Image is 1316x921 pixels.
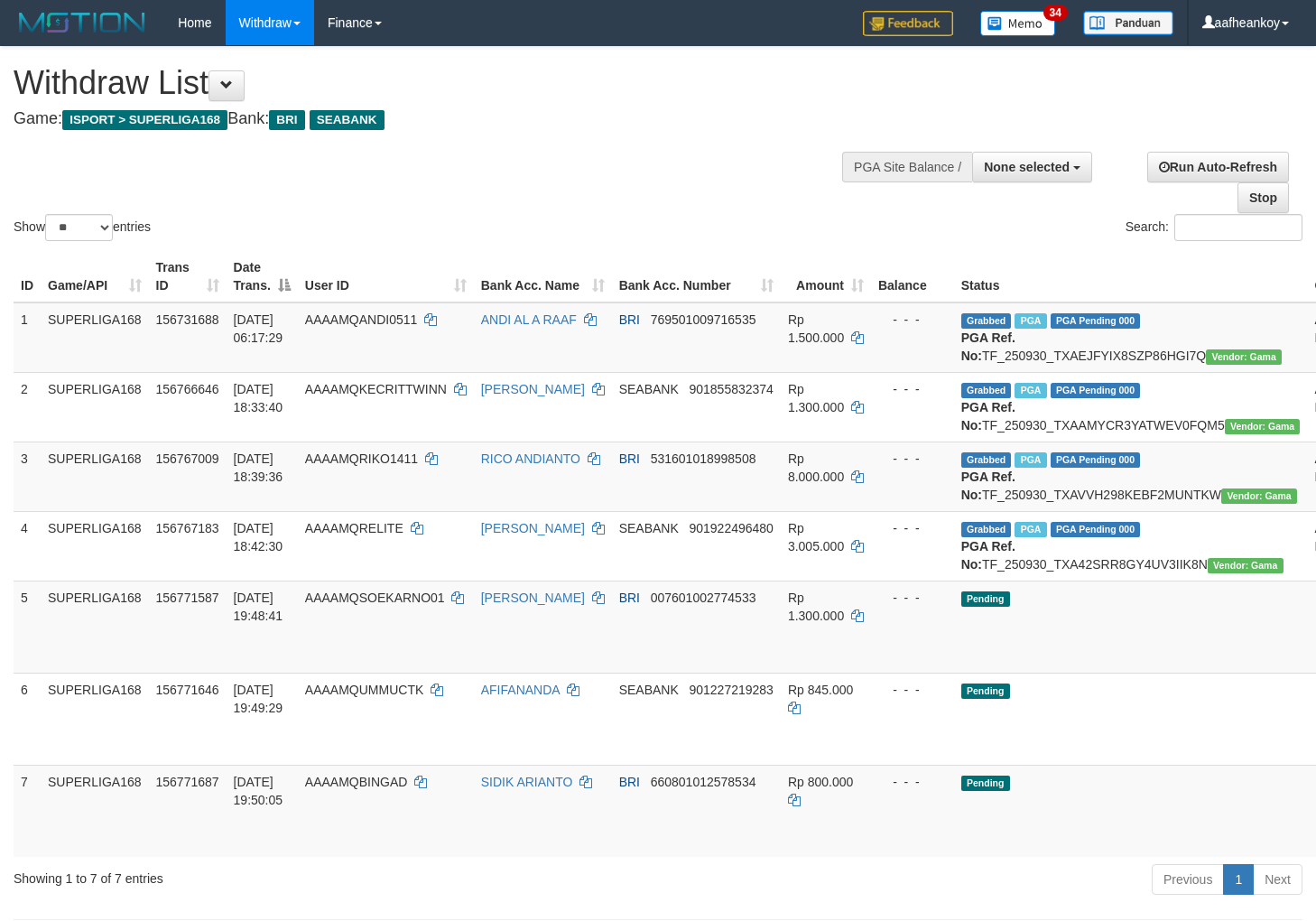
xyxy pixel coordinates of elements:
h4: Game: Bank: [14,110,859,128]
span: Vendor URL: https://trx31.1velocity.biz [1225,419,1301,434]
th: Balance [871,251,954,302]
th: User ID: activate to sort column ascending [298,251,474,302]
span: Copy 901855832374 to clipboard [689,382,773,396]
span: [DATE] 19:50:05 [234,775,283,807]
span: PGA Pending [1051,383,1141,398]
th: Amount: activate to sort column ascending [781,251,871,302]
td: 5 [14,581,41,673]
img: MOTION_logo.png [14,9,151,36]
span: Pending [961,591,1010,607]
span: 156771646 [156,683,219,697]
span: Rp 800.000 [788,775,853,789]
span: 156767183 [156,521,219,535]
span: Pending [961,684,1010,699]
th: ID [14,251,41,302]
th: Bank Acc. Number: activate to sort column ascending [612,251,781,302]
td: 7 [14,765,41,857]
span: [DATE] 06:17:29 [234,312,283,345]
td: SUPERLIGA168 [41,765,149,857]
span: Copy 531601018998508 to clipboard [651,451,756,466]
span: AAAAMQKECRITTWINN [305,382,447,396]
span: Rp 8.000.000 [788,451,844,484]
a: SIDIK ARIANTO [481,775,573,789]
b: PGA Ref. No: [961,539,1015,572]
b: PGA Ref. No: [961,330,1015,363]
th: Status [954,251,1308,302]
span: SEABANK [619,683,679,697]
span: PGA Pending [1051,522,1141,537]
a: ANDI AL A RAAF [481,312,577,327]
span: AAAAMQSOEKARNO01 [305,591,445,605]
span: Rp 3.005.000 [788,521,844,554]
div: - - - [878,380,947,398]
a: [PERSON_NAME] [481,521,585,535]
select: Showentries [45,214,113,241]
span: Marked by aafromsomean [1015,313,1046,329]
td: 1 [14,302,41,373]
span: 156771587 [156,591,219,605]
span: AAAAMQANDI0511 [305,312,418,327]
span: AAAAMQRIKO1411 [305,451,418,466]
span: Vendor URL: https://trx31.1velocity.biz [1221,488,1297,504]
b: PGA Ref. No: [961,470,1015,502]
td: SUPERLIGA168 [41,302,149,373]
span: Grabbed [961,522,1012,537]
label: Show entries [14,214,151,241]
th: Trans ID: activate to sort column ascending [149,251,227,302]
td: 6 [14,673,41,765]
div: - - - [878,681,947,699]
td: SUPERLIGA168 [41,511,149,581]
span: SEABANK [619,521,679,535]
span: ISPORT > SUPERLIGA168 [62,110,227,130]
span: 156767009 [156,451,219,466]
td: SUPERLIGA168 [41,372,149,442]
span: Grabbed [961,383,1012,398]
span: Rp 1.500.000 [788,312,844,345]
span: PGA Pending [1051,313,1141,329]
a: 1 [1223,864,1254,895]
span: Marked by aafheankoy [1015,452,1046,468]
img: Feedback.jpg [863,11,953,36]
span: BRI [269,110,304,130]
td: SUPERLIGA168 [41,581,149,673]
span: Grabbed [961,452,1012,468]
span: Pending [961,776,1010,791]
a: Next [1253,864,1302,895]
span: [DATE] 19:48:41 [234,591,283,623]
span: AAAAMQUMMUCTK [305,683,423,697]
span: 156731688 [156,312,219,327]
span: SEABANK [310,110,385,130]
span: [DATE] 18:39:36 [234,451,283,484]
div: - - - [878,519,947,537]
img: Button%20Memo.svg [980,11,1056,36]
th: Date Trans.: activate to sort column descending [227,251,298,302]
a: Run Auto-Refresh [1147,152,1289,182]
h1: Withdraw List [14,65,859,101]
span: BRI [619,451,640,466]
td: 2 [14,372,41,442]
span: BRI [619,312,640,327]
div: PGA Site Balance / [842,152,972,182]
span: Grabbed [961,313,1012,329]
div: - - - [878,311,947,329]
img: panduan.png [1083,11,1173,35]
span: None selected [984,160,1070,174]
span: SEABANK [619,382,679,396]
th: Bank Acc. Name: activate to sort column ascending [474,251,612,302]
label: Search: [1126,214,1302,241]
a: Previous [1152,864,1224,895]
span: [DATE] 18:33:40 [234,382,283,414]
td: TF_250930_TXAVVH298KEBF2MUNTKW [954,442,1308,511]
div: Showing 1 to 7 of 7 entries [14,862,535,888]
span: AAAAMQBINGAD [305,775,408,789]
button: None selected [972,152,1092,182]
span: Copy 769501009716535 to clipboard [651,312,756,327]
div: - - - [878,450,947,468]
a: AFIFANANDA [481,683,560,697]
span: [DATE] 18:42:30 [234,521,283,554]
span: Copy 901227219283 to clipboard [689,683,773,697]
th: Game/API: activate to sort column ascending [41,251,149,302]
span: 156771687 [156,775,219,789]
td: 4 [14,511,41,581]
b: PGA Ref. No: [961,400,1015,433]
